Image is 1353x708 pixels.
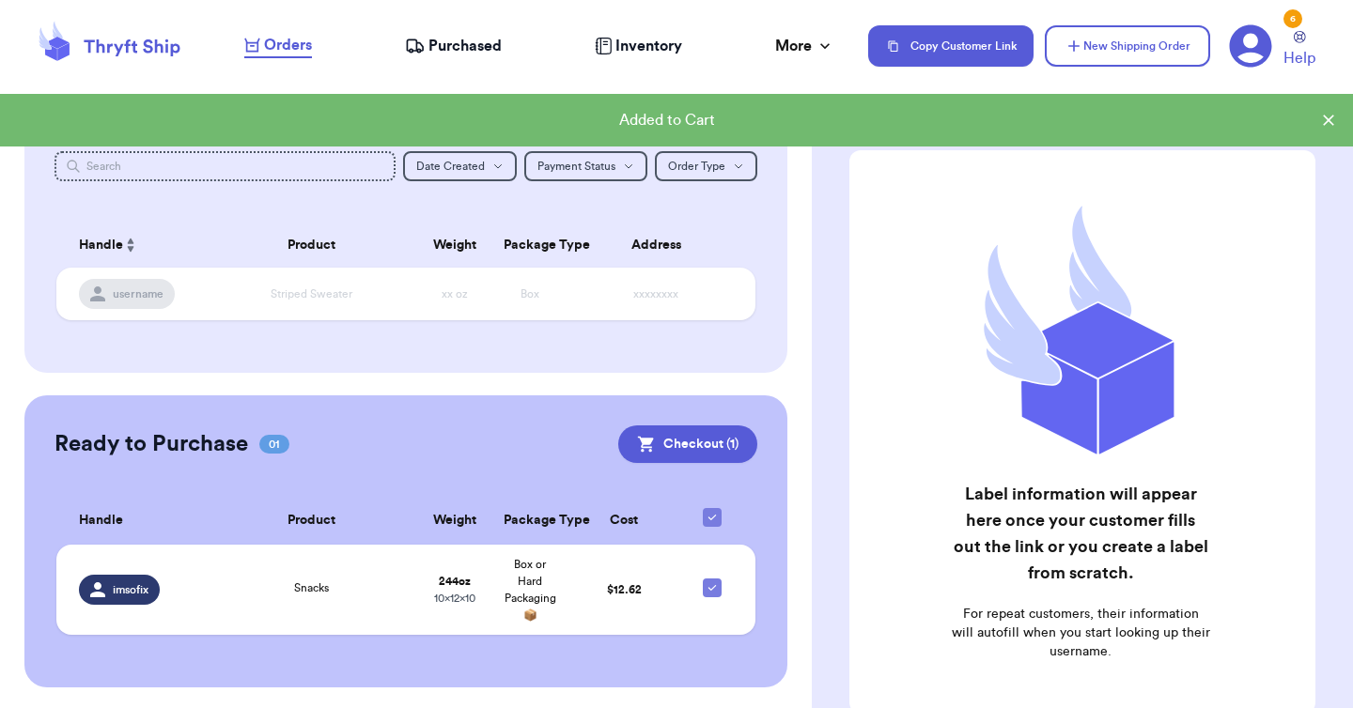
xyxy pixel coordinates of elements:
[1283,31,1315,69] a: Help
[492,223,568,268] th: Package Type
[416,161,485,172] span: Date Created
[428,35,502,57] span: Purchased
[505,559,556,621] span: Box or Hard Packaging 📦
[123,234,138,256] button: Sort ascending
[79,236,123,255] span: Handle
[607,584,642,595] span: $ 12.62
[595,35,682,57] a: Inventory
[442,288,468,300] span: xx oz
[439,576,471,587] strong: 244 oz
[294,582,329,593] span: Snacks
[264,34,312,56] span: Orders
[951,605,1210,661] p: For repeat customers, their information will autofill when you start looking up their username.
[244,34,312,58] a: Orders
[1283,47,1315,69] span: Help
[54,151,396,181] input: Search
[568,223,755,268] th: Address
[417,223,492,268] th: Weight
[618,425,757,463] button: Checkout (1)
[113,582,148,597] span: imsofix
[521,288,539,300] span: Box
[79,511,123,531] span: Handle
[668,161,725,172] span: Order Type
[568,497,680,545] th: Cost
[1283,9,1302,28] div: 6
[524,151,647,181] button: Payment Status
[1229,24,1272,68] a: 6
[633,288,678,300] span: xxxxxxxx
[1045,25,1210,67] button: New Shipping Order
[15,109,1319,131] div: Added to Cart
[271,288,352,300] span: Striped Sweater
[403,151,517,181] button: Date Created
[54,429,248,459] h2: Ready to Purchase
[207,497,417,545] th: Product
[951,481,1210,586] h2: Label information will appear here once your customer fills out the link or you create a label fr...
[615,35,682,57] span: Inventory
[655,151,757,181] button: Order Type
[259,435,289,454] span: 01
[405,35,502,57] a: Purchased
[492,497,568,545] th: Package Type
[775,35,834,57] div: More
[868,25,1034,67] button: Copy Customer Link
[417,497,492,545] th: Weight
[207,223,417,268] th: Product
[537,161,615,172] span: Payment Status
[113,286,163,301] span: username
[434,593,475,604] span: 10 x 12 x 10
